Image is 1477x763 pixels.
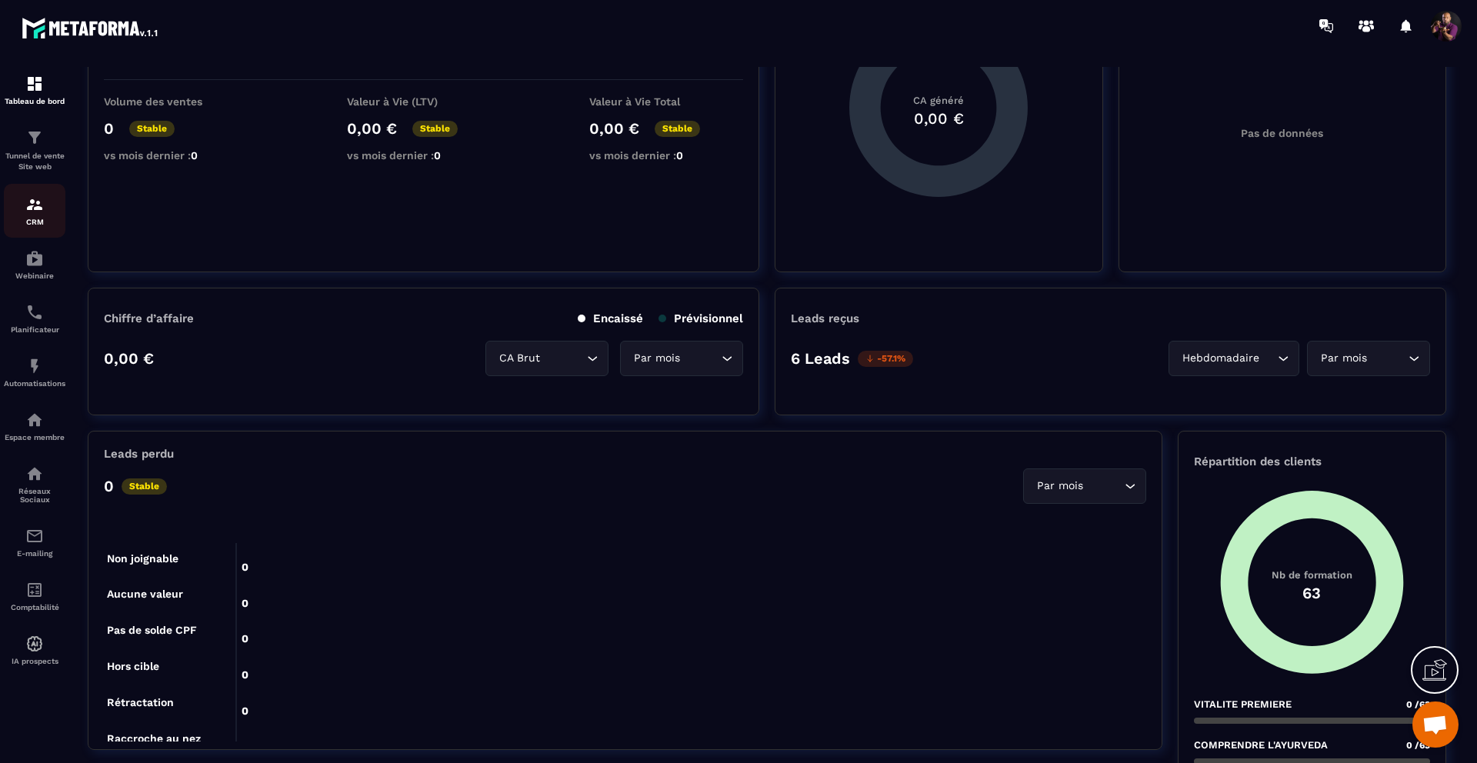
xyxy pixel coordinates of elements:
[495,350,543,367] span: CA Brut
[683,350,718,367] input: Search for option
[1023,468,1146,504] div: Search for option
[104,447,174,461] p: Leads perdu
[4,453,65,515] a: social-networksocial-networkRéseaux Sociaux
[191,149,198,162] span: 0
[791,312,859,325] p: Leads reçus
[4,433,65,441] p: Espace membre
[347,119,397,138] p: 0,00 €
[1241,127,1323,139] p: Pas de données
[1317,350,1370,367] span: Par mois
[791,349,850,368] p: 6 Leads
[25,581,44,599] img: accountant
[4,549,65,558] p: E-mailing
[676,149,683,162] span: 0
[1370,350,1405,367] input: Search for option
[1194,739,1328,751] p: COMPRENDRE L'AYURVEDA
[104,149,258,162] p: vs mois dernier :
[4,379,65,388] p: Automatisations
[25,75,44,93] img: formation
[1406,740,1430,751] span: 0 /63
[107,696,174,708] tspan: Rétractation
[107,732,201,745] tspan: Raccroche au nez
[25,635,44,653] img: automations
[4,657,65,665] p: IA prospects
[589,95,743,108] p: Valeur à Vie Total
[1194,698,1292,710] p: VITALITE PREMIERE
[1169,341,1299,376] div: Search for option
[630,350,683,367] span: Par mois
[4,63,65,117] a: formationformationTableau de bord
[22,14,160,42] img: logo
[658,312,743,325] p: Prévisionnel
[107,588,183,600] tspan: Aucune valeur
[1179,350,1262,367] span: Hebdomadaire
[4,345,65,399] a: automationsautomationsAutomatisations
[25,465,44,483] img: social-network
[4,487,65,504] p: Réseaux Sociaux
[4,151,65,172] p: Tunnel de vente Site web
[347,95,501,108] p: Valeur à Vie (LTV)
[1412,701,1459,748] div: Ouvrir le chat
[1262,350,1274,367] input: Search for option
[4,292,65,345] a: schedulerschedulerPlanificateur
[412,121,458,137] p: Stable
[1033,478,1086,495] span: Par mois
[655,121,700,137] p: Stable
[25,249,44,268] img: automations
[1307,341,1430,376] div: Search for option
[1086,478,1121,495] input: Search for option
[107,552,178,565] tspan: Non joignable
[4,117,65,184] a: formationformationTunnel de vente Site web
[4,569,65,623] a: accountantaccountantComptabilité
[25,411,44,429] img: automations
[25,195,44,214] img: formation
[589,119,639,138] p: 0,00 €
[4,184,65,238] a: formationformationCRM
[4,238,65,292] a: automationsautomationsWebinaire
[589,149,743,162] p: vs mois dernier :
[4,325,65,334] p: Planificateur
[104,119,114,138] p: 0
[104,477,114,495] p: 0
[620,341,743,376] div: Search for option
[485,341,608,376] div: Search for option
[578,312,643,325] p: Encaissé
[434,149,441,162] span: 0
[104,95,258,108] p: Volume des ventes
[104,312,194,325] p: Chiffre d’affaire
[25,303,44,322] img: scheduler
[4,97,65,105] p: Tableau de bord
[4,272,65,280] p: Webinaire
[4,399,65,453] a: automationsautomationsEspace membre
[4,515,65,569] a: emailemailE-mailing
[1194,455,1430,468] p: Répartition des clients
[543,350,583,367] input: Search for option
[347,149,501,162] p: vs mois dernier :
[107,660,159,672] tspan: Hors cible
[25,128,44,147] img: formation
[4,218,65,226] p: CRM
[4,603,65,611] p: Comptabilité
[1406,699,1430,710] span: 0 /63
[858,351,913,367] p: -57.1%
[107,624,197,636] tspan: Pas de solde CPF
[25,527,44,545] img: email
[129,121,175,137] p: Stable
[104,349,154,368] p: 0,00 €
[25,357,44,375] img: automations
[122,478,167,495] p: Stable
